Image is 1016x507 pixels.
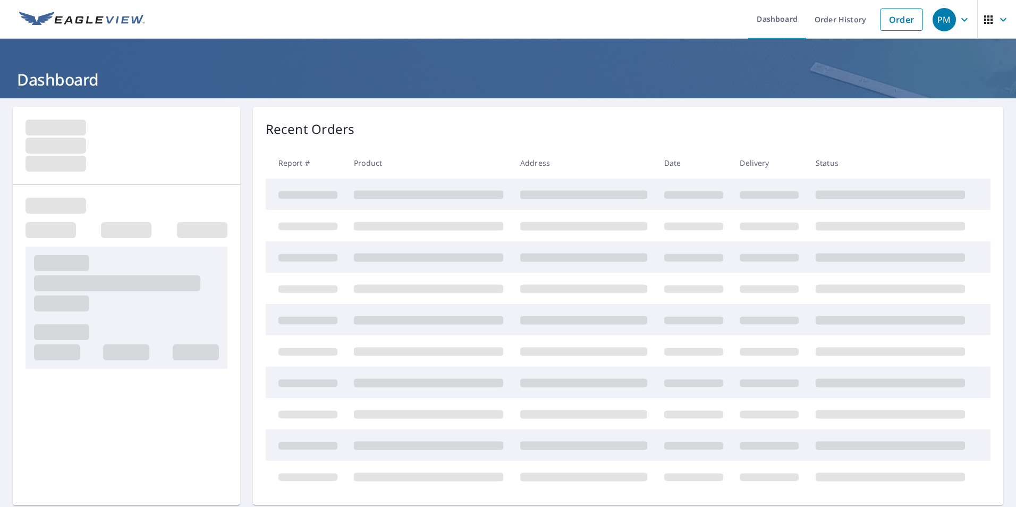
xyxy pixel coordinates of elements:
h1: Dashboard [13,69,1003,90]
img: EV Logo [19,12,145,28]
th: Report # [266,147,346,179]
th: Delivery [731,147,807,179]
th: Address [512,147,656,179]
th: Status [807,147,973,179]
th: Date [656,147,732,179]
a: Order [880,9,923,31]
p: Recent Orders [266,120,355,139]
th: Product [345,147,512,179]
div: PM [933,8,956,31]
